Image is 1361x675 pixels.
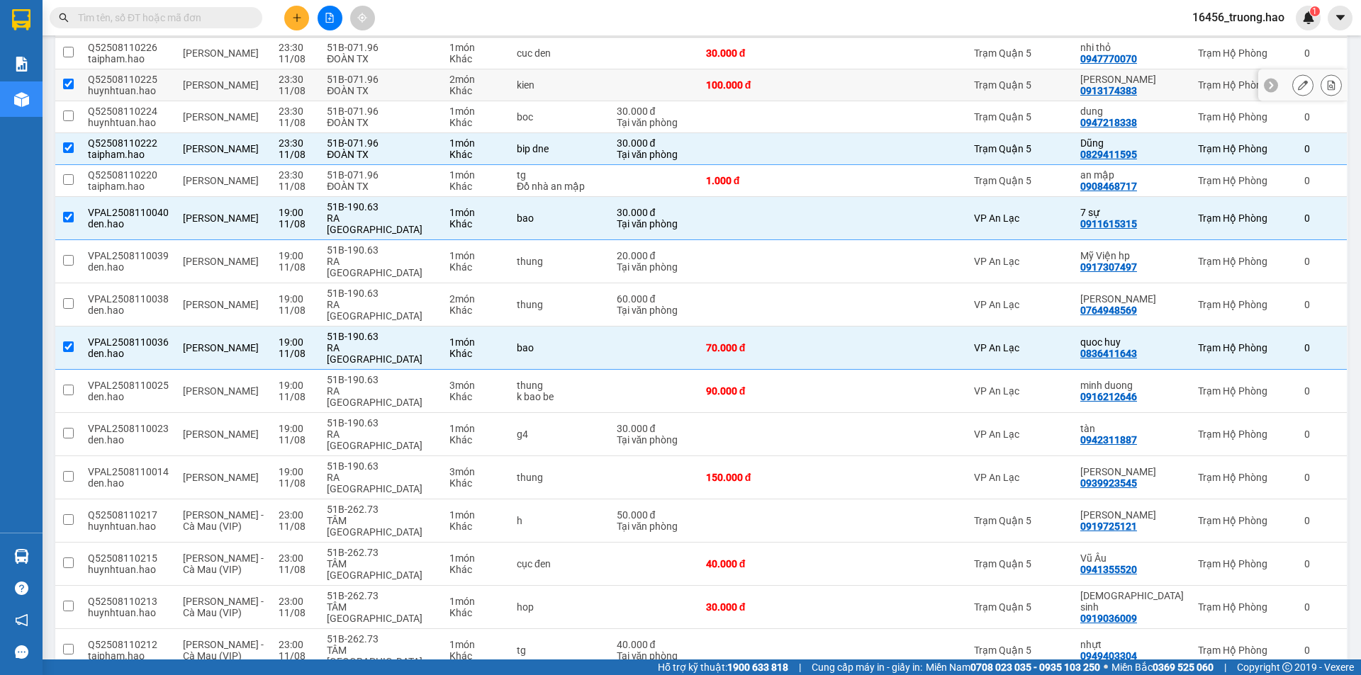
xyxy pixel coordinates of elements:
div: VP An Lạc [974,299,1066,310]
div: 23:30 [279,106,313,117]
strong: 0369 525 060 [1153,662,1214,673]
div: 11/08 [279,218,313,229]
div: 1 món [449,42,503,53]
div: huynhtuan.hao [88,564,169,575]
div: chu su [1080,293,1184,305]
div: Khác [449,564,503,575]
div: ĐOÀN TX [327,53,435,64]
div: Tại văn phòng [617,434,692,446]
div: VP An Lạc [974,342,1066,353]
span: question-circle [15,582,28,595]
div: Tại văn phòng [617,149,692,160]
div: 11/08 [279,149,313,160]
div: 0836411643 [1080,348,1137,359]
div: RA [GEOGRAPHIC_DATA] [327,472,435,494]
div: 0 [1304,515,1340,526]
div: 0 [1304,299,1340,310]
span: message [15,645,28,659]
div: 0919036009 [1080,613,1137,624]
span: [PERSON_NAME] [183,299,259,310]
div: 40.000 đ [617,639,692,650]
div: 90.000 đ [706,385,788,397]
div: Anh hiếu [1080,509,1184,521]
div: g4 [517,429,603,440]
img: solution-icon [14,57,29,72]
div: Khác [449,261,503,273]
span: plus [292,13,302,23]
strong: 0708 023 035 - 0935 103 250 [970,662,1100,673]
div: bao [517,212,603,224]
div: ĐOÀN TX [327,149,435,160]
div: Q52508110217 [88,509,169,521]
div: 11/08 [279,305,313,316]
div: nhựt [1080,639,1184,650]
div: 1 món [449,639,503,650]
div: thung [517,299,603,310]
div: Khác [449,181,503,192]
div: 19:00 [279,207,313,218]
div: Dũng [1080,137,1184,149]
div: VPAL2508110039 [88,250,169,261]
div: 30.000 đ [617,137,692,149]
div: Đồ nhà an mập [517,181,603,192]
div: 0 [1304,472,1340,483]
div: 0 [1304,175,1340,186]
div: Khác [449,391,503,402]
div: Khác [449,477,503,489]
div: 0911615315 [1080,218,1137,229]
div: TÂM [GEOGRAPHIC_DATA] [327,645,435,667]
div: Tại văn phòng [617,261,692,273]
span: [PERSON_NAME] [183,256,259,267]
div: 23:00 [279,552,313,564]
div: huynhtuan.hao [88,85,169,96]
div: VP An Lạc [974,429,1066,440]
span: [PERSON_NAME] [183,143,259,154]
div: 11/08 [279,117,313,128]
div: 23:00 [279,509,313,521]
div: den.hao [88,348,169,359]
div: ĐOÀN TX [327,181,435,192]
span: | [1224,659,1226,675]
span: Cung cấp máy in - giấy in: [812,659,922,675]
div: 51B-190.63 [327,244,435,256]
div: Q52508110213 [88,596,169,607]
div: VPAL2508110038 [88,293,169,305]
div: nguyen [1080,466,1184,477]
div: 0 [1304,342,1340,353]
div: 30.000 đ [617,106,692,117]
div: k bao be [517,391,603,402]
div: 11/08 [279,477,313,489]
div: Trạm Hộ Phòng [1198,256,1290,267]
div: 11/08 [279,261,313,273]
div: 0913174383 [1080,85,1137,96]
div: 1 món [449,509,503,521]
div: Khác [449,348,503,359]
div: 20.000 đ [617,250,692,261]
div: TÂM [GEOGRAPHIC_DATA] [327,558,435,581]
div: bip dne [517,143,603,154]
div: Khác [449,218,503,229]
div: 1 món [449,106,503,117]
div: RA [GEOGRAPHIC_DATA] [327,256,435,278]
span: Miền Nam [926,659,1100,675]
div: Tại văn phòng [617,305,692,316]
div: thung [517,256,603,267]
span: caret-down [1334,11,1347,24]
div: 51B-262.73 [327,633,435,645]
span: | [799,659,801,675]
div: 0829411595 [1080,149,1137,160]
div: 19:00 [279,423,313,434]
div: Trạm Hộ Phòng [1198,429,1290,440]
div: cuc den [517,47,603,59]
div: Trạm Quận 5 [974,558,1066,569]
div: tg [517,169,603,181]
img: logo-vxr [12,9,30,30]
div: h [517,515,603,526]
sup: 1 [1310,6,1320,16]
div: minh duong [1080,380,1184,391]
div: 19:00 [279,466,313,477]
div: 51B-071.96 [327,169,435,181]
div: VPAL2508110036 [88,336,169,348]
div: 0947770070 [1080,53,1137,64]
div: den.hao [88,391,169,402]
